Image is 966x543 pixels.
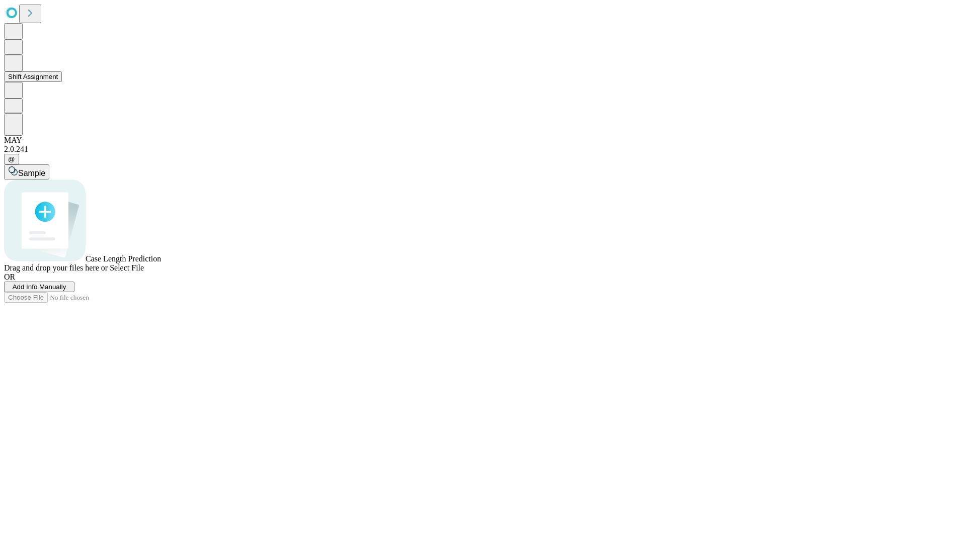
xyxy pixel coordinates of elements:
[4,154,19,164] button: @
[4,273,15,281] span: OR
[4,263,108,272] span: Drag and drop your files here or
[110,263,144,272] span: Select File
[4,71,62,82] button: Shift Assignment
[18,169,45,177] span: Sample
[4,136,962,145] div: MAY
[4,145,962,154] div: 2.0.241
[4,164,49,179] button: Sample
[86,254,161,263] span: Case Length Prediction
[8,155,15,163] span: @
[4,282,74,292] button: Add Info Manually
[13,283,66,291] span: Add Info Manually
